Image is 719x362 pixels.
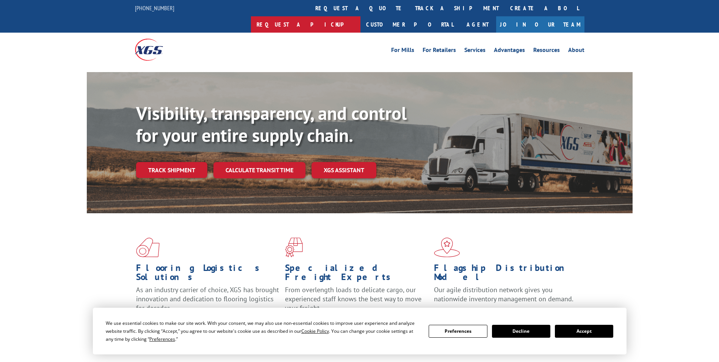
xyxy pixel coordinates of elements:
[459,16,496,33] a: Agent
[391,47,414,55] a: For Mills
[301,328,329,334] span: Cookie Policy
[93,308,627,354] div: Cookie Consent Prompt
[285,285,428,319] p: From overlength loads to delicate cargo, our experienced staff knows the best way to move your fr...
[494,47,525,55] a: Advantages
[149,336,175,342] span: Preferences
[533,47,560,55] a: Resources
[136,101,407,147] b: Visibility, transparency, and control for your entire supply chain.
[360,16,459,33] a: Customer Portal
[568,47,584,55] a: About
[496,16,584,33] a: Join Our Team
[136,263,279,285] h1: Flooring Logistics Solutions
[434,263,577,285] h1: Flagship Distribution Model
[213,162,305,178] a: Calculate transit time
[423,47,456,55] a: For Retailers
[429,325,487,338] button: Preferences
[135,4,174,12] a: [PHONE_NUMBER]
[434,285,573,303] span: Our agile distribution network gives you nationwide inventory management on demand.
[106,319,420,343] div: We use essential cookies to make our site work. With your consent, we may also use non-essential ...
[555,325,613,338] button: Accept
[312,162,376,178] a: XGS ASSISTANT
[136,285,279,312] span: As an industry carrier of choice, XGS has brought innovation and dedication to flooring logistics...
[136,162,207,178] a: Track shipment
[285,263,428,285] h1: Specialized Freight Experts
[285,238,303,257] img: xgs-icon-focused-on-flooring-red
[434,238,460,257] img: xgs-icon-flagship-distribution-model-red
[492,325,550,338] button: Decline
[251,16,360,33] a: Request a pickup
[136,238,160,257] img: xgs-icon-total-supply-chain-intelligence-red
[464,47,486,55] a: Services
